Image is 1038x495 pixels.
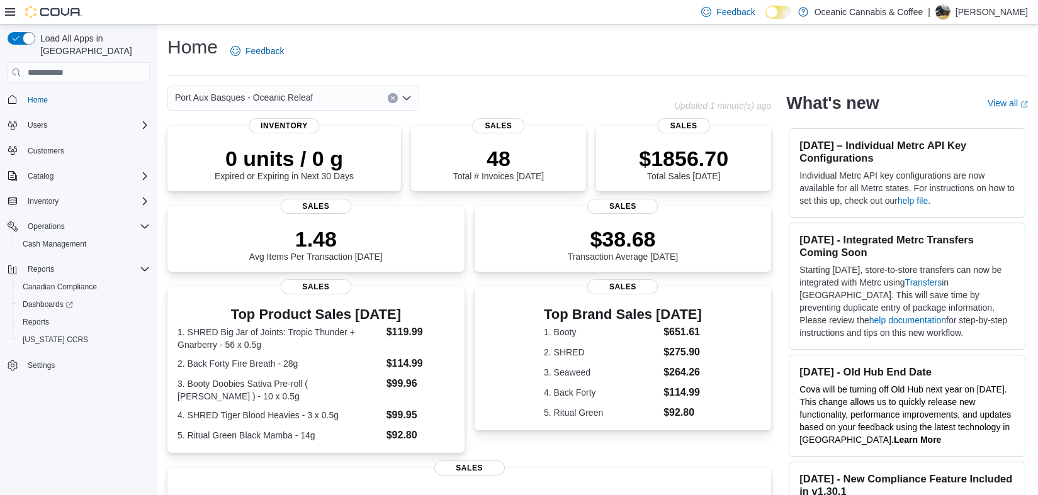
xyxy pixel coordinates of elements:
[894,435,941,445] a: Learn More
[663,385,702,400] dd: $114.99
[663,345,702,360] dd: $275.90
[935,4,951,19] div: Franki Webb
[178,307,454,322] h3: Top Product Sales [DATE]
[402,93,412,103] button: Open list of options
[663,325,702,340] dd: $651.61
[988,98,1028,108] a: View allExternal link
[35,32,150,57] span: Load All Apps in [GEOGRAPHIC_DATA]
[386,376,454,391] dd: $99.96
[23,219,70,234] button: Operations
[13,296,155,313] a: Dashboards
[3,356,155,374] button: Settings
[928,4,930,19] p: |
[386,356,454,371] dd: $114.99
[544,366,658,379] dt: 3. Seaweed
[23,299,73,309] span: Dashboards
[225,38,289,64] a: Feedback
[869,315,946,325] a: help documentation
[3,116,155,134] button: Users
[799,264,1015,339] p: Starting [DATE], store-to-store transfers can now be integrated with Metrc using in [GEOGRAPHIC_D...
[544,307,702,322] h3: Top Brand Sales [DATE]
[23,194,150,209] span: Inventory
[639,146,728,171] p: $1856.70
[386,408,454,423] dd: $99.95
[765,19,766,19] span: Dark Mode
[13,331,155,348] button: [US_STATE] CCRS
[663,365,702,380] dd: $264.26
[28,95,48,105] span: Home
[386,428,454,443] dd: $92.80
[3,218,155,235] button: Operations
[23,317,49,327] span: Reports
[23,219,150,234] span: Operations
[23,239,86,249] span: Cash Management
[472,118,524,133] span: Sales
[3,260,155,278] button: Reports
[544,386,658,399] dt: 4. Back Forty
[18,332,93,347] a: [US_STATE] CCRS
[23,262,59,277] button: Reports
[544,346,658,359] dt: 2. SHRED
[249,226,383,252] p: 1.48
[13,313,155,331] button: Reports
[23,92,53,108] a: Home
[23,169,150,184] span: Catalog
[175,90,313,105] span: Port Aux Basques - Oceanic Releaf
[3,192,155,210] button: Inventory
[799,233,1015,259] h3: [DATE] - Integrated Metrc Transfers Coming Soon
[178,326,381,351] dt: 1. SHRED Big Jar of Joints: Tropic Thunder + Gnarberry - 56 x 0.5g
[568,226,679,252] p: $38.68
[765,6,792,19] input: Dark Mode
[23,118,52,133] button: Users
[167,35,218,60] h1: Home
[453,146,544,181] div: Total # Invoices [DATE]
[249,118,319,133] span: Inventory
[568,226,679,262] div: Transaction Average [DATE]
[25,6,82,18] img: Cova
[1020,101,1028,108] svg: External link
[587,279,658,294] span: Sales
[898,196,928,206] a: help file
[245,45,284,57] span: Feedback
[215,146,354,171] p: 0 units / 0 g
[388,93,398,103] button: Clear input
[23,282,97,292] span: Canadian Compliance
[215,146,354,181] div: Expired or Expiring in Next 30 Days
[18,236,150,252] span: Cash Management
[786,93,879,113] h2: What's new
[18,297,150,312] span: Dashboards
[18,332,150,347] span: Washington CCRS
[799,139,1015,164] h3: [DATE] – Individual Metrc API Key Configurations
[799,169,1015,207] p: Individual Metrc API key configurations are now available for all Metrc states. For instructions ...
[23,194,64,209] button: Inventory
[18,236,91,252] a: Cash Management
[178,357,381,370] dt: 2. Back Forty Fire Breath - 28g
[178,409,381,421] dt: 4. SHRED Tiger Blood Heavies - 3 x 0.5g
[23,91,150,107] span: Home
[3,90,155,108] button: Home
[18,314,54,330] a: Reports
[716,6,755,18] span: Feedback
[28,264,54,274] span: Reports
[28,146,64,156] span: Customers
[657,118,709,133] span: Sales
[23,143,69,159] a: Customers
[8,85,150,407] nav: Complex example
[28,360,55,370] span: Settings
[28,221,65,231] span: Operations
[3,167,155,185] button: Catalog
[13,235,155,253] button: Cash Management
[23,358,60,373] a: Settings
[23,262,150,277] span: Reports
[23,143,150,159] span: Customers
[799,365,1015,378] h3: [DATE] - Old Hub End Date
[281,279,351,294] span: Sales
[905,277,942,287] a: Transfers
[956,4,1028,19] p: [PERSON_NAME]
[434,460,505,476] span: Sales
[663,405,702,420] dd: $92.80
[28,196,59,206] span: Inventory
[23,335,88,345] span: [US_STATE] CCRS
[386,325,454,340] dd: $119.99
